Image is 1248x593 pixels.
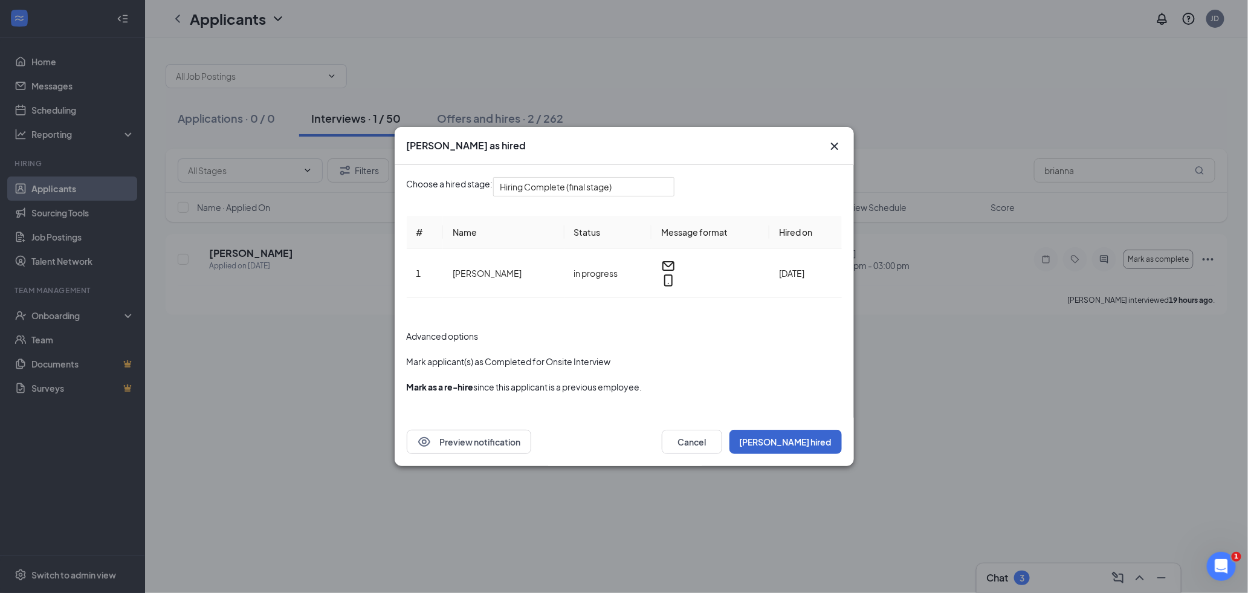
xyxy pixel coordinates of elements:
button: EyePreview notification [407,430,531,454]
h3: [PERSON_NAME] as hired [407,139,526,152]
button: [PERSON_NAME] hired [729,430,842,454]
span: Choose a hired stage: [407,177,493,196]
span: 1 [416,268,421,279]
td: [DATE] [769,249,842,298]
th: Status [564,216,651,249]
iframe: Intercom live chat [1207,552,1236,581]
th: Name [443,216,564,249]
td: in progress [564,249,651,298]
svg: Cross [827,139,842,154]
span: 1 [1232,552,1241,562]
th: Message format [651,216,769,249]
span: Mark applicant(s) as Completed for Onsite Interview [407,355,611,368]
svg: Eye [417,435,432,449]
button: Close [827,139,842,154]
b: Mark as a re-hire [407,381,474,392]
svg: Email [661,259,676,273]
th: Hired on [769,216,842,249]
svg: MobileSms [661,273,676,288]
button: Cancel [662,430,722,454]
td: [PERSON_NAME] [443,249,564,298]
div: Advanced options [407,329,842,343]
span: Hiring Complete (final stage) [500,178,612,196]
div: since this applicant is a previous employee. [407,380,642,394]
th: # [407,216,443,249]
